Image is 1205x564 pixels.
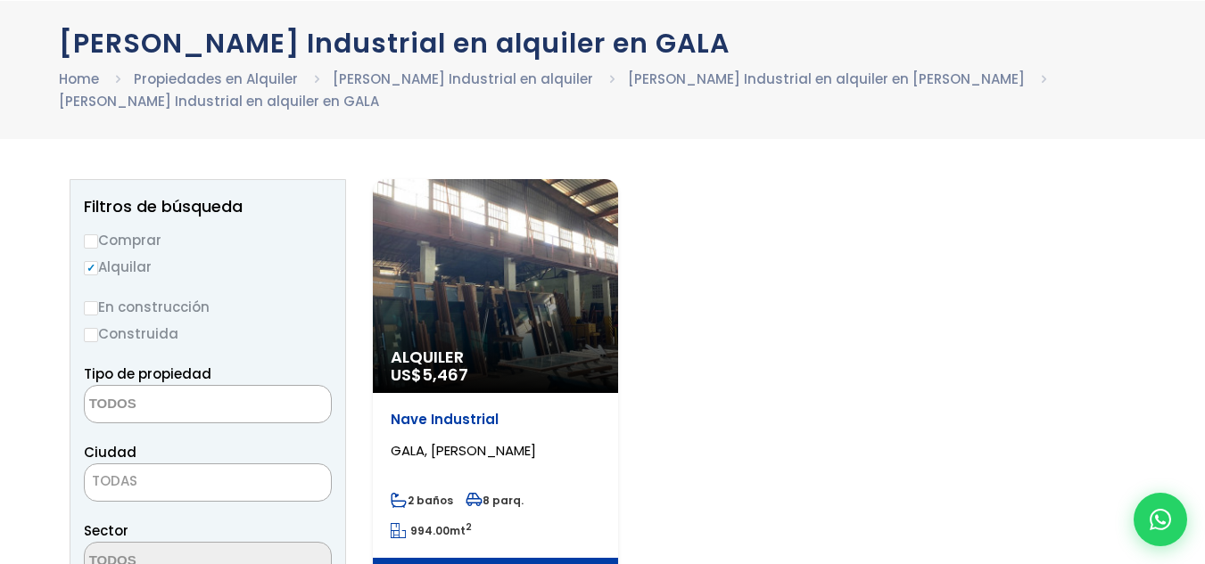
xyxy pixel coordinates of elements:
a: [PERSON_NAME] Industrial en alquiler [333,69,593,88]
input: Comprar [84,234,98,249]
span: 8 parq. [466,493,524,508]
label: Construida [84,323,332,345]
label: En construcción [84,296,332,318]
span: Alquiler [391,348,600,366]
span: 994.00 [410,523,450,538]
input: Construida [84,328,98,342]
span: Ciudad [84,443,136,462]
span: Sector [84,521,128,540]
input: Alquilar [84,261,98,275]
span: TODAS [84,463,332,502]
h2: Filtros de búsqueda [84,198,332,216]
sup: 2 [466,520,472,534]
a: [PERSON_NAME] Industrial en alquiler en [PERSON_NAME] [628,69,1025,88]
textarea: Search [85,386,258,424]
label: Alquilar [84,256,332,278]
span: TODAS [85,469,331,494]
span: mt [391,523,472,538]
li: [PERSON_NAME] Industrial en alquiler en GALA [59,90,379,112]
p: Nave Industrial [391,411,600,429]
a: Home [59,69,99,88]
span: US$ [391,364,468,386]
span: 2 baños [391,493,453,508]
span: Tipo de propiedad [84,364,211,383]
h1: [PERSON_NAME] Industrial en alquiler en GALA [59,28,1147,59]
a: Propiedades en Alquiler [134,69,298,88]
span: GALA, [PERSON_NAME] [391,441,536,460]
label: Comprar [84,229,332,251]
span: TODAS [92,471,137,490]
span: 5,467 [422,364,468,386]
input: En construcción [84,301,98,315]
